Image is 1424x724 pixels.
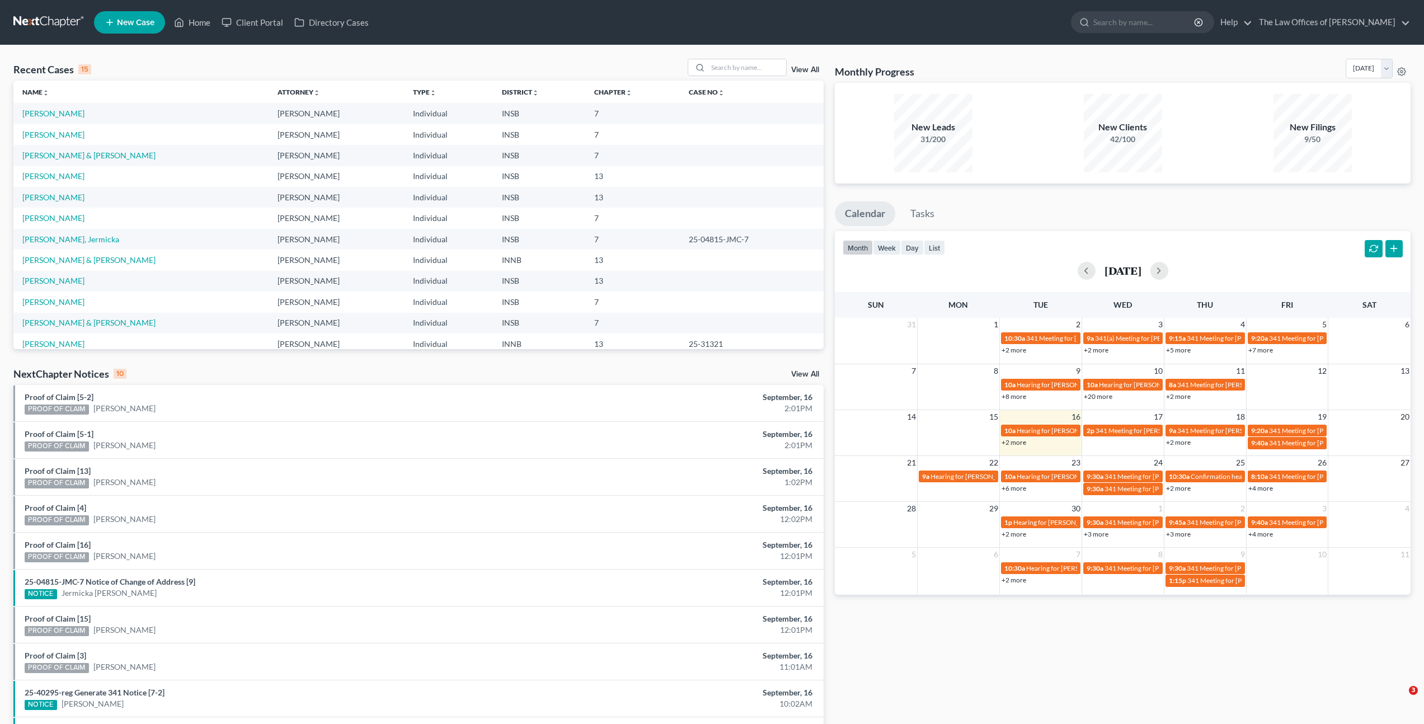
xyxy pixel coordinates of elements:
[585,229,680,250] td: 7
[1087,564,1103,572] span: 9:30a
[1239,502,1246,515] span: 2
[557,403,812,414] div: 2:01PM
[1169,380,1176,389] span: 8a
[922,472,929,481] span: 9a
[900,201,944,226] a: Tasks
[1399,410,1411,424] span: 20
[1191,472,1377,481] span: Confirmation hearing for [PERSON_NAME] & [PERSON_NAME]
[1169,564,1186,572] span: 9:30a
[1017,380,1104,389] span: Hearing for [PERSON_NAME]
[1269,439,1370,447] span: 341 Meeting for [PERSON_NAME]
[557,576,812,587] div: September, 16
[557,440,812,451] div: 2:01PM
[910,548,917,561] span: 5
[557,551,812,562] div: 12:01PM
[269,229,404,250] td: [PERSON_NAME]
[25,552,89,562] div: PROOF OF CLAIM
[269,271,404,292] td: [PERSON_NAME]
[906,502,917,515] span: 28
[278,88,320,96] a: Attorneyunfold_more
[22,339,84,349] a: [PERSON_NAME]
[1166,392,1191,401] a: +2 more
[689,88,725,96] a: Case Nounfold_more
[1235,456,1246,469] span: 25
[835,65,914,78] h3: Monthly Progress
[25,700,57,710] div: NOTICE
[502,88,539,96] a: Districtunfold_more
[894,134,972,145] div: 31/200
[404,103,493,124] td: Individual
[835,201,895,226] a: Calendar
[1153,456,1164,469] span: 24
[493,166,586,187] td: INSB
[1317,410,1328,424] span: 19
[43,90,49,96] i: unfold_more
[585,208,680,228] td: 7
[1099,380,1246,389] span: Hearing for [PERSON_NAME] & [PERSON_NAME]
[1166,438,1191,446] a: +2 more
[557,429,812,440] div: September, 16
[868,300,884,309] span: Sun
[1004,426,1016,435] span: 10a
[557,613,812,624] div: September, 16
[1070,410,1082,424] span: 16
[910,364,917,378] span: 7
[493,229,586,250] td: INSB
[22,192,84,202] a: [PERSON_NAME]
[1404,502,1411,515] span: 4
[557,477,812,488] div: 1:02PM
[269,292,404,312] td: [PERSON_NAME]
[557,698,812,709] div: 10:02AM
[1317,456,1328,469] span: 26
[404,333,493,354] td: Individual
[1153,364,1164,378] span: 10
[25,688,165,697] a: 25-40295-reg Generate 341 Notice [7-2]
[993,318,999,331] span: 1
[1084,530,1108,538] a: +3 more
[289,12,374,32] a: Directory Cases
[1251,439,1268,447] span: 9:40a
[906,456,917,469] span: 21
[585,124,680,145] td: 7
[13,63,91,76] div: Recent Cases
[493,208,586,228] td: INSB
[1187,576,1288,585] span: 341 Meeting for [PERSON_NAME]
[557,624,812,636] div: 12:01PM
[626,90,632,96] i: unfold_more
[1084,392,1112,401] a: +20 more
[557,502,812,514] div: September, 16
[269,166,404,187] td: [PERSON_NAME]
[1157,548,1164,561] span: 8
[93,624,156,636] a: [PERSON_NAME]
[1251,472,1268,481] span: 8:10a
[1187,334,1347,342] span: 341 Meeting for [PERSON_NAME] & [PERSON_NAME]
[1153,410,1164,424] span: 17
[269,145,404,166] td: [PERSON_NAME]
[25,478,89,488] div: PROOF OF CLAIM
[430,90,436,96] i: unfold_more
[1251,426,1268,435] span: 9:20a
[1321,502,1328,515] span: 3
[493,271,586,292] td: INSB
[22,234,119,244] a: [PERSON_NAME], Jermicka
[993,548,999,561] span: 6
[1166,484,1191,492] a: +2 more
[791,66,819,74] a: View All
[1169,518,1186,526] span: 9:45a
[493,103,586,124] td: INSB
[1075,548,1082,561] span: 7
[680,229,824,250] td: 25-04815-JMC-7
[25,441,89,452] div: PROOF OF CLAIM
[680,333,824,354] td: 25-31321
[269,124,404,145] td: [PERSON_NAME]
[557,514,812,525] div: 12:02PM
[585,271,680,292] td: 13
[1253,12,1410,32] a: The Law Offices of [PERSON_NAME]
[557,587,812,599] div: 12:01PM
[493,145,586,166] td: INSB
[1166,530,1191,538] a: +3 more
[25,577,195,586] a: 25-04815-JMC-7 Notice of Change of Address [9]
[1002,484,1026,492] a: +6 more
[594,88,632,96] a: Chapterunfold_more
[1105,472,1205,481] span: 341 Meeting for [PERSON_NAME]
